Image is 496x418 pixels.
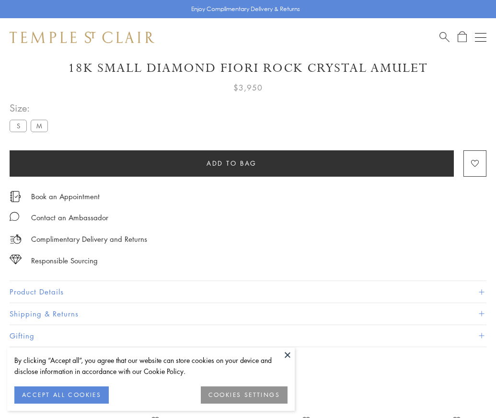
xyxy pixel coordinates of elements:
button: Open navigation [475,32,486,43]
h1: 18K Small Diamond Fiori Rock Crystal Amulet [10,60,486,77]
label: S [10,120,27,132]
a: Open Shopping Bag [458,31,467,43]
img: Temple St. Clair [10,32,154,43]
img: icon_appointment.svg [10,191,21,202]
img: icon_delivery.svg [10,233,22,245]
div: By clicking “Accept all”, you agree that our website can store cookies on your device and disclos... [14,355,288,377]
label: M [31,120,48,132]
button: Add to bag [10,150,454,177]
span: Size: [10,100,52,116]
button: COOKIES SETTINGS [201,386,288,404]
div: Responsible Sourcing [31,255,98,267]
div: Contact an Ambassador [31,212,108,224]
button: Gifting [10,325,486,347]
span: $3,950 [233,81,263,94]
a: Book an Appointment [31,191,100,202]
button: Product Details [10,281,486,303]
button: ACCEPT ALL COOKIES [14,386,109,404]
button: Shipping & Returns [10,303,486,325]
span: Add to bag [207,158,257,169]
img: MessageIcon-01_2.svg [10,212,19,221]
a: Search [439,31,450,43]
p: Enjoy Complimentary Delivery & Returns [191,4,300,14]
p: Complimentary Delivery and Returns [31,233,147,245]
img: icon_sourcing.svg [10,255,22,264]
